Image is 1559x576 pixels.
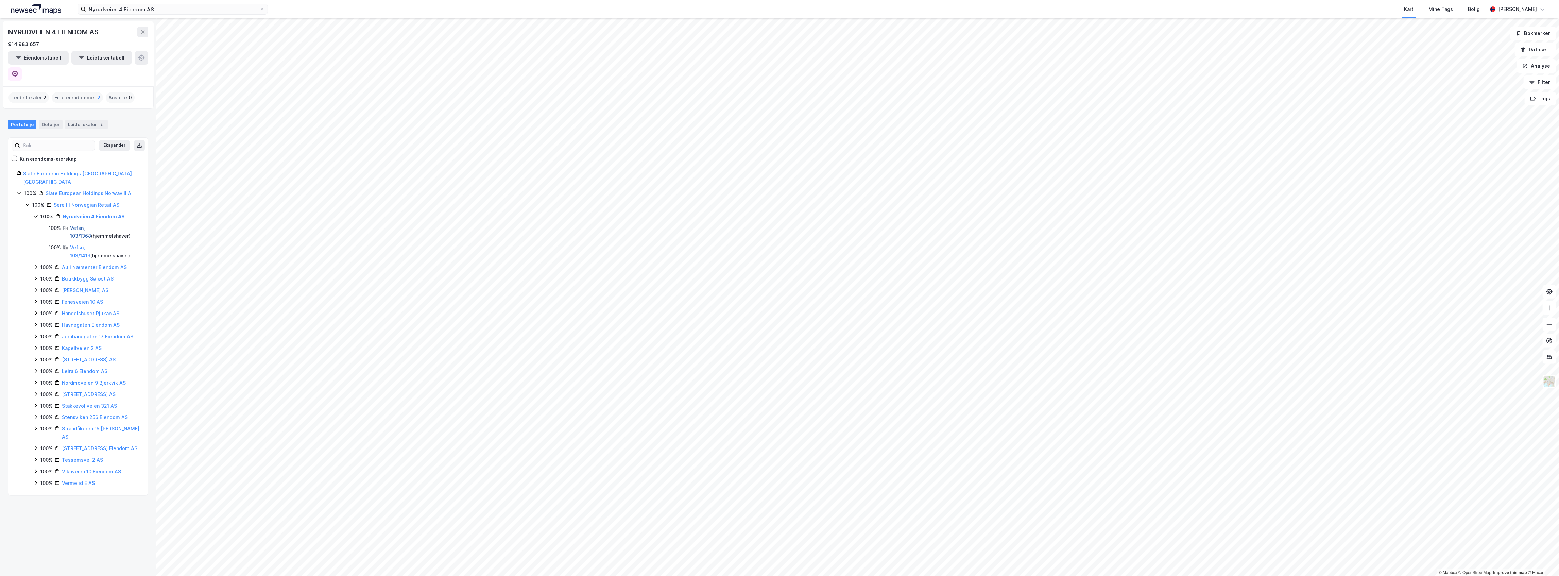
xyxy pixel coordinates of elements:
[40,402,53,410] div: 100%
[49,243,61,252] div: 100%
[70,244,90,258] a: Vefsn, 103/1413
[62,380,126,386] a: Nordmoveien 9 Bjerkvik AS
[62,276,114,282] a: Butikkbygg Sørøst AS
[40,309,53,318] div: 100%
[62,334,133,339] a: Jernbanegaten 17 Eiendom AS
[62,310,119,316] a: Handelshuset Rjukan AS
[1459,570,1492,575] a: OpenStreetMap
[62,345,102,351] a: Kapellveien 2 AS
[62,264,127,270] a: Auli Nærsenter Eiendom AS
[62,469,121,474] a: Vikaveien 10 Eiendom AS
[8,120,36,129] div: Portefølje
[46,190,131,196] a: Slate European Holdings Norway II A
[40,425,53,433] div: 100%
[23,171,135,185] a: Slate European Holdings [GEOGRAPHIC_DATA] I [GEOGRAPHIC_DATA]
[70,224,140,240] div: ( hjemmelshaver )
[1429,5,1453,13] div: Mine Tags
[40,344,53,352] div: 100%
[52,92,103,103] div: Eide eiendommer :
[8,92,49,103] div: Leide lokaler :
[1525,543,1559,576] div: Kontrollprogram for chat
[20,155,77,163] div: Kun eiendoms-eierskap
[86,4,259,14] input: Søk på adresse, matrikkel, gårdeiere, leietakere eller personer
[40,213,53,221] div: 100%
[62,299,103,305] a: Fenesveien 10 AS
[70,225,91,239] a: Vefsn, 103/1368
[40,444,53,453] div: 100%
[1543,375,1556,388] img: Z
[1468,5,1480,13] div: Bolig
[40,413,53,421] div: 100%
[65,120,108,129] div: Leide lokaler
[62,445,137,451] a: [STREET_ADDRESS] Eiendom AS
[40,263,53,271] div: 100%
[1524,75,1556,89] button: Filter
[1517,59,1556,73] button: Analyse
[39,120,63,129] div: Detaljer
[62,391,116,397] a: [STREET_ADDRESS] AS
[62,426,139,440] a: Strandåkeren 15 [PERSON_NAME] AS
[8,27,100,37] div: NYRUDVEIEN 4 EIENDOM AS
[8,51,69,65] button: Eiendomstabell
[40,367,53,375] div: 100%
[129,94,132,102] span: 0
[1510,27,1556,40] button: Bokmerker
[40,275,53,283] div: 100%
[62,414,128,420] a: Stensviken 256 Eiendom AS
[1515,43,1556,56] button: Datasett
[40,333,53,341] div: 100%
[40,468,53,476] div: 100%
[49,224,61,232] div: 100%
[1525,92,1556,105] button: Tags
[1525,543,1559,576] iframe: Chat Widget
[71,51,132,65] button: Leietakertabell
[40,390,53,399] div: 100%
[40,456,53,464] div: 100%
[32,201,45,209] div: 100%
[62,287,108,293] a: [PERSON_NAME] AS
[24,189,36,198] div: 100%
[1493,570,1527,575] a: Improve this map
[70,243,140,260] div: ( hjemmelshaver )
[8,40,39,48] div: 914 983 657
[40,321,53,329] div: 100%
[40,479,53,487] div: 100%
[1498,5,1537,13] div: [PERSON_NAME]
[62,357,116,362] a: [STREET_ADDRESS] AS
[40,286,53,294] div: 100%
[97,94,100,102] span: 2
[98,121,105,128] div: 2
[40,356,53,364] div: 100%
[99,140,130,151] button: Ekspander
[1439,570,1457,575] a: Mapbox
[62,368,107,374] a: Leira 6 Eiendom AS
[62,480,95,486] a: Vermelid E AS
[43,94,46,102] span: 2
[62,322,120,328] a: Havnegaten Eiendom AS
[106,92,135,103] div: Ansatte :
[11,4,61,14] img: logo.a4113a55bc3d86da70a041830d287a7e.svg
[54,202,119,208] a: Sere III Norwegian Retail AS
[62,457,103,463] a: Tessemsvei 2 AS
[63,214,125,219] a: Nyrudveien 4 Eiendom AS
[40,298,53,306] div: 100%
[20,140,95,151] input: Søk
[62,403,117,409] a: Stakkevollveien 321 AS
[1404,5,1414,13] div: Kart
[40,379,53,387] div: 100%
